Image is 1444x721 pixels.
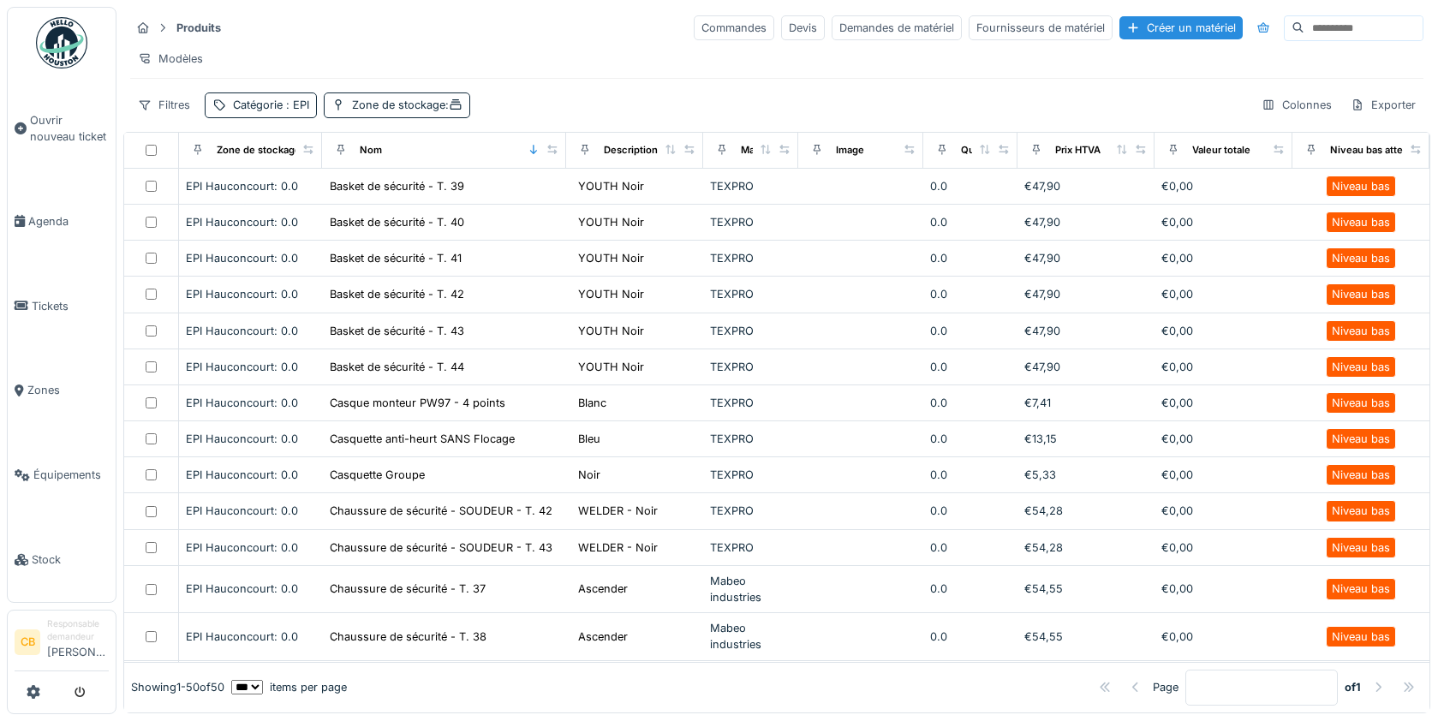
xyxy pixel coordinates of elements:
div: Zone de stockage [352,97,462,113]
div: YOUTH Noir [578,286,644,302]
div: Basket de sécurité - T. 40 [330,214,464,230]
div: TEXPRO [710,214,791,230]
div: Niveau bas [1332,629,1390,645]
div: Niveau bas atteint ? [1330,143,1423,158]
div: Commandes [694,15,774,40]
div: Demandes de matériel [832,15,962,40]
div: €47,90 [1024,178,1148,194]
a: Ouvrir nouveau ticket [8,78,116,179]
div: Niveau bas [1332,395,1390,411]
div: Nom [360,143,382,158]
span: Tickets [32,298,109,314]
div: Responsable demandeur [47,617,109,644]
div: Colonnes [1254,92,1340,117]
div: €0,00 [1161,467,1285,483]
div: Quantité [961,143,1001,158]
div: 0.0 [930,250,1011,266]
div: YOUTH Noir [578,214,644,230]
div: Zone de stockage [217,143,301,158]
div: Casquette Groupe [330,467,425,483]
span: EPI Hauconcourt: 0.0 [186,325,298,337]
div: Fournisseurs de matériel [969,15,1113,40]
div: TEXPRO [710,395,791,411]
div: €54,55 [1024,581,1148,597]
div: Niveau bas [1332,431,1390,447]
a: Tickets [8,264,116,349]
a: Zones [8,349,116,433]
div: Niveau bas [1332,178,1390,194]
div: €0,00 [1161,214,1285,230]
div: Chaussure de sécurité - SOUDEUR - T. 42 [330,503,552,519]
span: EPI Hauconcourt: 0.0 [186,396,298,409]
li: [PERSON_NAME] [47,617,109,667]
div: Marque [741,143,776,158]
div: Basket de sécurité - T. 42 [330,286,464,302]
div: €13,15 [1024,431,1148,447]
div: €0,00 [1161,359,1285,375]
div: Noir [578,467,600,483]
div: Niveau bas [1332,250,1390,266]
div: Prix HTVA [1055,143,1101,158]
div: Ascender [578,629,628,645]
div: €0,00 [1161,323,1285,339]
strong: of 1 [1345,680,1361,696]
div: 0.0 [930,286,1011,302]
div: 0.0 [930,629,1011,645]
div: Bleu [578,431,600,447]
div: Niveau bas [1332,503,1390,519]
div: €5,33 [1024,467,1148,483]
div: Description [604,143,658,158]
span: EPI Hauconcourt: 0.0 [186,252,298,265]
div: Ascender [578,581,628,597]
div: €0,00 [1161,178,1285,194]
div: €0,00 [1161,250,1285,266]
div: €0,00 [1161,395,1285,411]
div: YOUTH Noir [578,359,644,375]
div: YOUTH Noir [578,323,644,339]
span: EPI Hauconcourt: 0.0 [186,180,298,193]
a: Stock [8,517,116,602]
div: 0.0 [930,359,1011,375]
div: Chaussure de sécurité - T. 38 [330,629,486,645]
div: €54,28 [1024,539,1148,556]
div: 0.0 [930,323,1011,339]
div: €0,00 [1161,581,1285,597]
div: Niveau bas [1332,581,1390,597]
span: EPI Hauconcourt: 0.0 [186,432,298,445]
a: Équipements [8,432,116,517]
div: €7,41 [1024,395,1148,411]
div: YOUTH Noir [578,250,644,266]
div: €47,90 [1024,250,1148,266]
div: TEXPRO [710,467,791,483]
div: Basket de sécurité - T. 41 [330,250,462,266]
div: 0.0 [930,539,1011,556]
div: 0.0 [930,431,1011,447]
span: EPI Hauconcourt: 0.0 [186,288,298,301]
div: Image [836,143,864,158]
div: Basket de sécurité - T. 39 [330,178,464,194]
span: EPI Hauconcourt: 0.0 [186,360,298,373]
span: : [445,98,462,111]
strong: Produits [170,20,228,36]
div: 0.0 [930,214,1011,230]
div: WELDER - Noir [578,503,658,519]
div: Exporter [1343,92,1423,117]
div: €0,00 [1161,503,1285,519]
span: Stock [32,551,109,568]
span: Zones [27,382,109,398]
span: EPI Hauconcourt: 0.0 [186,216,298,229]
div: Niveau bas [1332,467,1390,483]
div: 0.0 [930,178,1011,194]
span: EPI Hauconcourt: 0.0 [186,468,298,481]
div: Chaussure de sécurité - SOUDEUR - T. 43 [330,539,552,556]
span: EPI Hauconcourt: 0.0 [186,630,298,643]
div: 0.0 [930,467,1011,483]
div: €54,28 [1024,503,1148,519]
div: Niveau bas [1332,286,1390,302]
div: Niveau bas [1332,539,1390,556]
div: 0.0 [930,581,1011,597]
div: €0,00 [1161,539,1285,556]
span: EPI Hauconcourt: 0.0 [186,541,298,554]
div: Mabeo industries [710,620,791,652]
span: Équipements [33,467,109,483]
